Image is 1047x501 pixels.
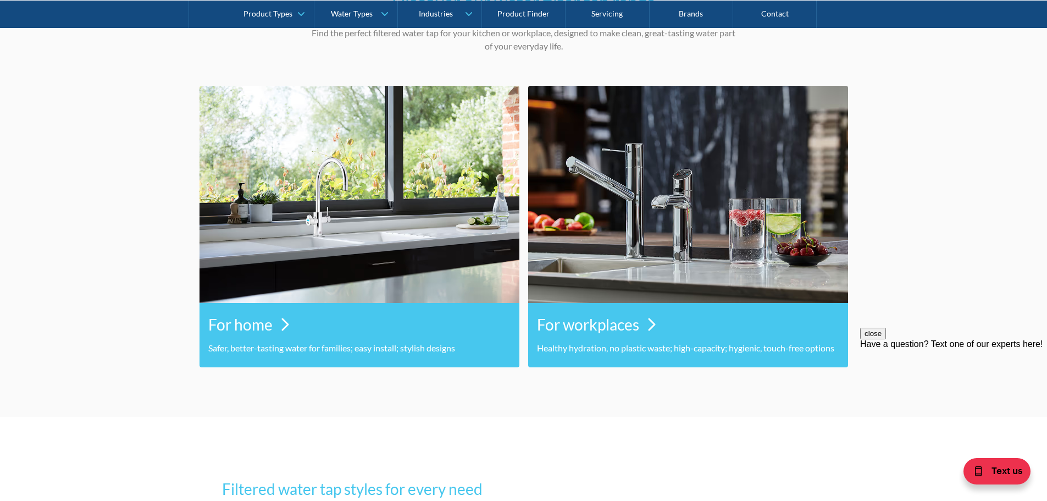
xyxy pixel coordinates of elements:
[528,86,848,367] a: For workplacesHealthy hydration, no plastic waste; high-capacity; hygienic, touch-free options
[200,86,519,367] a: For homeSafer, better-tasting water for families; easy install; stylish designs
[243,9,292,18] div: Product Types
[309,26,738,53] p: Find the perfect filtered water tap for your kitchen or workplace, designed to make clean, great-...
[860,328,1047,460] iframe: podium webchat widget prompt
[537,342,839,355] p: Healthy hydration, no plastic waste; high-capacity; hygienic, touch-free options
[959,446,1047,501] iframe: podium webchat widget bubble
[419,9,453,18] div: Industries
[208,342,511,355] p: Safer, better-tasting water for families; easy install; stylish designs
[537,313,639,336] h3: For workplaces
[331,9,373,18] div: Water Types
[208,313,273,336] h3: For home
[222,477,826,500] h3: Filtered water tap styles for every need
